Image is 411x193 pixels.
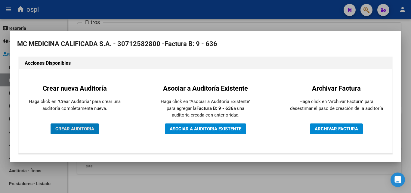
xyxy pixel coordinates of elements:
[25,60,386,67] h1: Acciones Disponibles
[165,123,246,134] button: ASOCIAR A AUDITORIA EXISTENTE
[310,123,363,134] button: ARCHIVAR FACTURA
[17,38,394,50] h2: MC MEDICINA CALIFICADA S.A. - 30712582800 -
[51,123,99,134] button: CREAR AUDITORIA
[315,126,358,132] span: ARCHIVAR FACTURA
[165,40,217,48] strong: Factura B: 9 - 636
[196,106,233,111] strong: Factura B: 9 - 636
[290,83,383,93] h2: Archivar Factura
[28,98,121,112] p: Haga click en "Crear Auditoría" para crear una auditoría completamente nueva.
[28,83,121,93] h2: Crear nueva Auditoría
[159,98,252,119] p: Haga click en "Asociar a Auditoría Existente" para agregar la a una auditoría creada con anterior...
[391,173,405,187] div: Open Intercom Messenger
[170,126,241,132] span: ASOCIAR A AUDITORIA EXISTENTE
[159,83,252,93] h2: Asociar a Auditoría Existente
[55,126,94,132] span: CREAR AUDITORIA
[290,98,383,112] p: Haga click en "Archivar Factura" para desestimar el paso de creación de la auditoría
